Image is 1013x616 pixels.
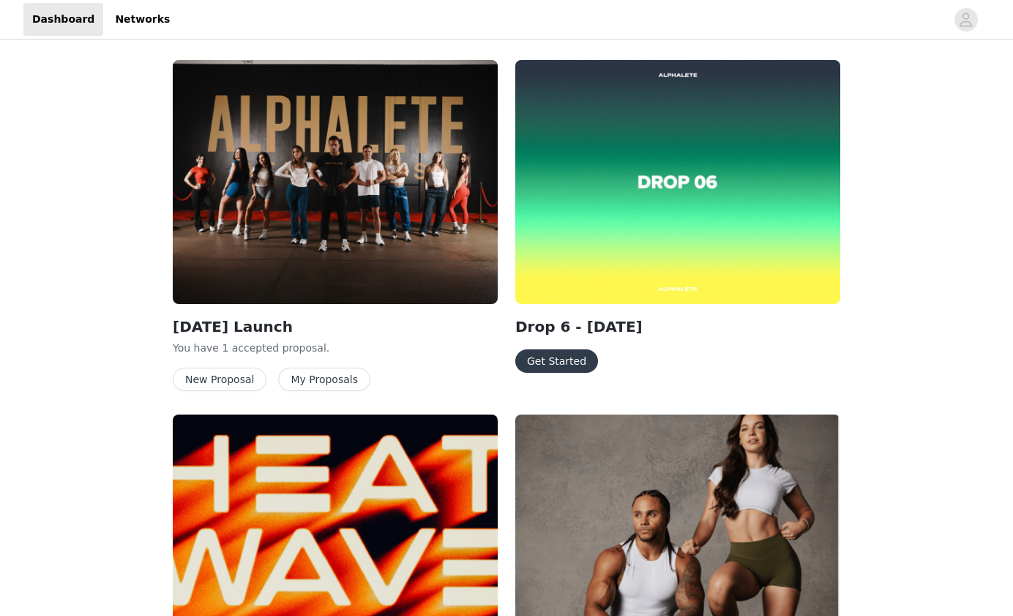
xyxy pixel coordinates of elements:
h2: Drop 6 - [DATE] [515,316,840,338]
h2: [DATE] Launch [173,316,498,338]
div: avatar [959,8,973,31]
button: My Proposals [278,368,370,391]
img: Alphalete Retail [515,60,840,304]
img: Alphalete Athletics [173,60,498,304]
p: You have 1 accepted proposal . [173,341,498,356]
a: Dashboard [23,3,103,36]
button: Get Started [515,349,598,373]
a: Networks [106,3,179,36]
button: New Proposal [173,368,266,391]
